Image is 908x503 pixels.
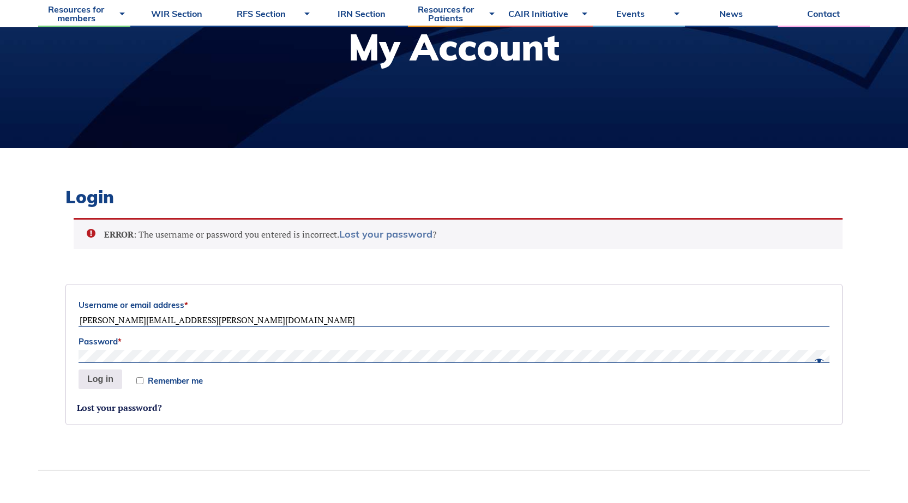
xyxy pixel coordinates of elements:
h1: My Account [348,29,560,65]
input: Remember me [136,377,143,384]
h2: Login [65,186,843,207]
span: Remember me [148,377,203,385]
label: Username or email address [79,297,829,313]
a: Lost your password? [77,402,162,414]
a: Lost your password [339,228,432,240]
strong: ERROR [104,228,134,240]
li: : The username or password you entered is incorrect. ? [104,228,825,240]
button: Log in [79,369,122,389]
label: Password [79,334,829,350]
